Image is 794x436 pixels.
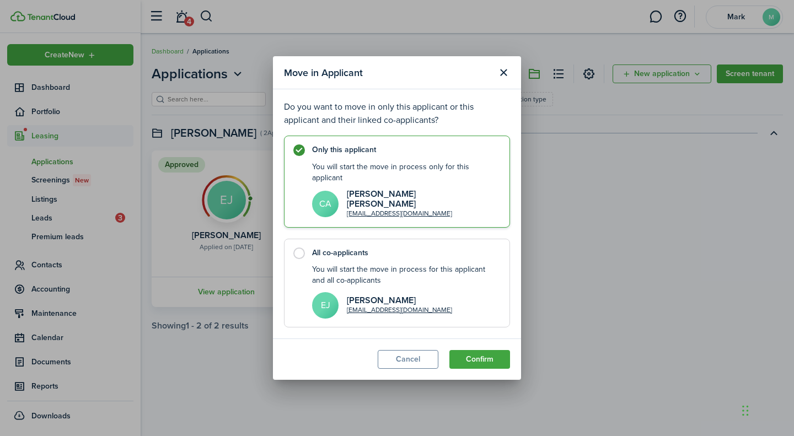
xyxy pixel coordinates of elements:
[494,63,513,82] button: Close modal
[739,383,794,436] iframe: Chat Widget
[347,295,452,305] h2: Evan Johnson
[312,144,498,155] control-radio-card-title: Only this applicant
[312,247,498,259] control-radio-card-title: All co-applicants
[347,209,452,218] a: [EMAIL_ADDRESS][DOMAIN_NAME]
[312,292,339,319] avatar-text: EJ
[742,394,749,427] div: Drag
[449,350,510,369] button: Confirm
[312,191,339,217] avatar-text: CA
[347,305,452,315] a: [EMAIL_ADDRESS][DOMAIN_NAME]
[312,264,498,287] div: You will start the move in process for this applicant and all co-applicants
[378,350,438,369] button: Cancel
[284,100,510,127] p: Do you want to move in only this applicant or this applicant and their linked co-applicants?
[347,189,485,209] h2: Craig Arthur Johnson
[284,62,491,83] modal-title: Move in Applicant
[312,162,498,184] div: You will start the move in process only for this applicant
